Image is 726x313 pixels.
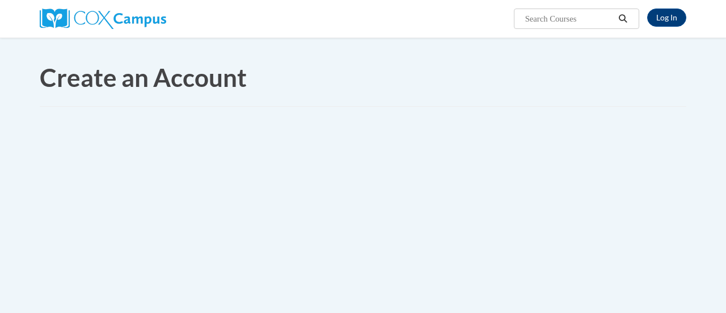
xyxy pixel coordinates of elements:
[40,62,247,92] span: Create an Account
[647,9,686,27] a: Log In
[524,12,615,26] input: Search Courses
[40,9,166,29] img: Cox Campus
[618,15,628,23] i: 
[615,12,632,26] button: Search
[40,13,166,23] a: Cox Campus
